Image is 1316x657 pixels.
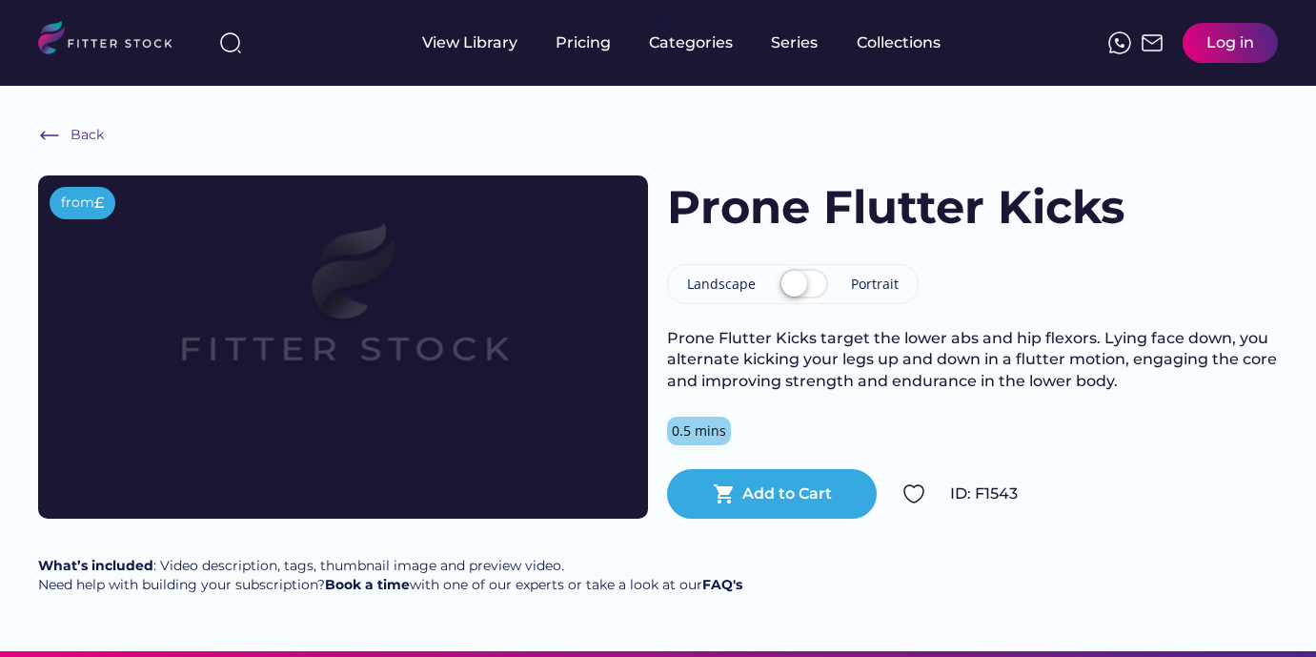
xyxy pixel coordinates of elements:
div: Portrait [851,275,899,294]
div: Collections [857,32,941,53]
div: fvck [649,10,674,29]
div: Landscape [687,275,756,294]
img: LOGO.svg [38,21,189,60]
img: Frame%20%286%29.svg [38,124,61,147]
div: Prone Flutter Kicks target the lower abs and hip flexors. Lying face down, you alternate kicking ... [667,328,1278,392]
a: Book a time [325,576,410,593]
div: View Library [422,32,517,53]
img: meteor-icons_whatsapp%20%281%29.svg [1108,31,1131,54]
div: ID: F1543 [950,483,1278,504]
button: shopping_cart [713,482,736,505]
div: Pricing [556,32,611,53]
img: Frame%2079%20%281%29.svg [99,175,587,450]
div: Series [771,32,819,53]
div: Back [71,126,104,145]
div: from [61,194,94,213]
img: Group%201000002324.svg [902,482,925,505]
div: 0.5 mins [672,421,726,441]
div: Add to Cart [742,483,832,504]
img: search-normal%203.svg [219,31,242,54]
div: Categories [649,32,733,53]
div: £ [94,193,104,214]
img: Frame%2051.svg [1141,31,1164,54]
h1: Prone Flutter Kicks [667,175,1124,239]
a: FAQ's [702,576,742,593]
div: : Video description, tags, thumbnail image and preview video. Need help with building your subscr... [38,557,742,594]
iframe: chat widget [1236,581,1297,638]
strong: What’s included [38,557,153,574]
div: Log in [1206,32,1254,53]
